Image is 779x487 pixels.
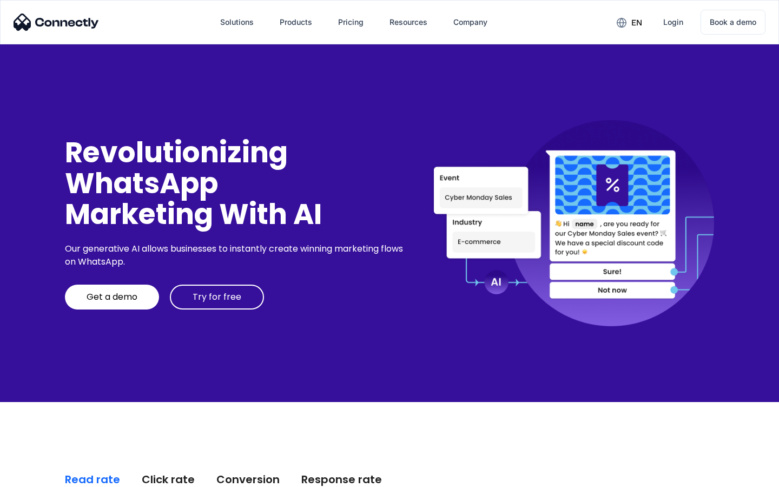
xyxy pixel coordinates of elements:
div: Resources [389,15,427,30]
div: Products [280,15,312,30]
div: Response rate [301,472,382,487]
a: Get a demo [65,285,159,310]
div: Conversion [216,472,280,487]
div: Company [453,15,487,30]
div: Revolutionizing WhatsApp Marketing With AI [65,137,407,230]
a: Pricing [329,9,372,35]
a: Try for free [170,285,264,310]
div: Our generative AI allows businesses to instantly create winning marketing flows on WhatsApp. [65,242,407,268]
a: Book a demo [701,10,765,35]
aside: Language selected: English [11,468,65,483]
div: en [631,15,642,30]
div: Pricing [338,15,364,30]
ul: Language list [22,468,65,483]
a: Login [655,9,692,35]
div: Solutions [220,15,254,30]
div: Login [663,15,683,30]
img: Connectly Logo [14,14,99,31]
div: Try for free [193,292,241,302]
div: Click rate [142,472,195,487]
div: Get a demo [87,292,137,302]
div: Read rate [65,472,120,487]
